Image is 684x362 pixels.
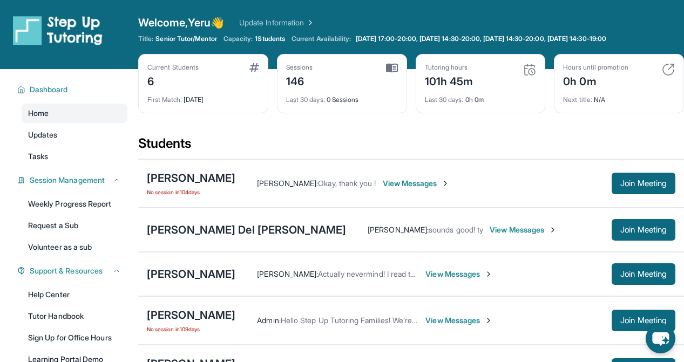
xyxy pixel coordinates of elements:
div: [PERSON_NAME] [147,308,235,323]
span: Capacity: [224,35,253,43]
div: [PERSON_NAME] [147,170,235,186]
span: Join Meeting [620,180,667,187]
img: logo [13,15,103,45]
a: Volunteer as a sub [22,237,127,257]
img: Chevron-Right [484,316,493,325]
span: 1 Students [255,35,285,43]
span: [DATE] 17:00-20:00, [DATE] 14:30-20:00, [DATE] 14:30-20:00, [DATE] 14:30-19:00 [356,35,606,43]
a: Sign Up for Office Hours [22,328,127,347]
button: Dashboard [25,84,121,95]
a: Request a Sub [22,216,127,235]
a: Weekly Progress Report [22,194,127,214]
span: Last 30 days : [425,95,464,104]
span: Senior Tutor/Mentor [155,35,216,43]
span: Last 30 days : [286,95,325,104]
span: Welcome, Yeru 👋 [138,15,224,30]
span: Okay, thank you ! [318,179,376,188]
span: Updates [28,129,58,140]
span: Title: [138,35,153,43]
a: Home [22,104,127,123]
img: Chevron-Right [441,179,450,188]
img: card [386,63,398,73]
span: No session in 109 days [147,325,235,333]
span: Next title : [563,95,592,104]
div: Tutoring hours [425,63,473,72]
span: Tasks [28,151,48,162]
a: Updates [22,125,127,145]
a: Help Center [22,285,127,304]
img: card [662,63,675,76]
button: Join Meeting [612,173,675,194]
img: card [523,63,536,76]
span: Actually nevermind! I read the times wrong, 4pm should be fine :) [318,269,540,278]
div: [PERSON_NAME] Del [PERSON_NAME] [147,222,346,237]
span: Join Meeting [620,317,667,324]
span: [PERSON_NAME] : [257,269,318,278]
span: [PERSON_NAME] : [257,179,318,188]
div: [PERSON_NAME] [147,267,235,282]
span: First Match : [147,95,182,104]
div: 101h 45m [425,72,473,89]
div: N/A [563,89,675,104]
span: sounds good! ty [429,225,483,234]
div: 146 [286,72,313,89]
a: Tasks [22,147,127,166]
button: chat-button [646,324,675,353]
div: 6 [147,72,199,89]
span: [PERSON_NAME] : [368,225,429,234]
span: Home [28,108,49,119]
button: Join Meeting [612,263,675,285]
img: card [249,63,259,72]
div: 0h 0m [425,89,537,104]
a: [DATE] 17:00-20:00, [DATE] 14:30-20:00, [DATE] 14:30-20:00, [DATE] 14:30-19:00 [354,35,608,43]
span: Session Management [30,175,105,186]
button: Join Meeting [612,310,675,331]
img: Chevron-Right [548,226,557,234]
img: Chevron Right [304,17,315,28]
div: Sessions [286,63,313,72]
div: Students [138,135,684,159]
div: [DATE] [147,89,259,104]
img: Chevron-Right [484,270,493,278]
button: Session Management [25,175,121,186]
span: Current Availability: [292,35,351,43]
span: View Messages [425,269,493,279]
div: 0 Sessions [286,89,398,104]
div: Hours until promotion [563,63,628,72]
span: Support & Resources [30,265,103,276]
span: Join Meeting [620,227,667,233]
button: Support & Resources [25,265,121,276]
span: Admin : [257,316,280,325]
span: View Messages [490,224,557,235]
span: Join Meeting [620,271,667,277]
span: No session in 104 days [147,188,235,196]
div: 0h 0m [563,72,628,89]
span: View Messages [425,315,493,326]
a: Update Information [239,17,315,28]
div: Current Students [147,63,199,72]
a: Tutor Handbook [22,306,127,326]
span: View Messages [383,178,450,189]
button: Join Meeting [612,219,675,241]
span: Dashboard [30,84,68,95]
